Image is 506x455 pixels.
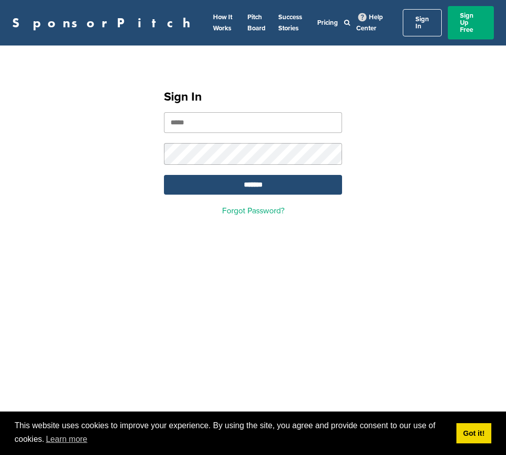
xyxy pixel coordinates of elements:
[403,9,442,36] a: Sign In
[456,423,491,443] a: dismiss cookie message
[12,16,197,29] a: SponsorPitch
[317,19,338,27] a: Pricing
[45,432,89,447] a: learn more about cookies
[247,13,266,32] a: Pitch Board
[448,6,494,39] a: Sign Up Free
[213,13,232,32] a: How It Works
[15,420,448,447] span: This website uses cookies to improve your experience. By using the site, you agree and provide co...
[278,13,302,32] a: Success Stories
[356,11,383,34] a: Help Center
[164,88,342,106] h1: Sign In
[222,206,284,216] a: Forgot Password?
